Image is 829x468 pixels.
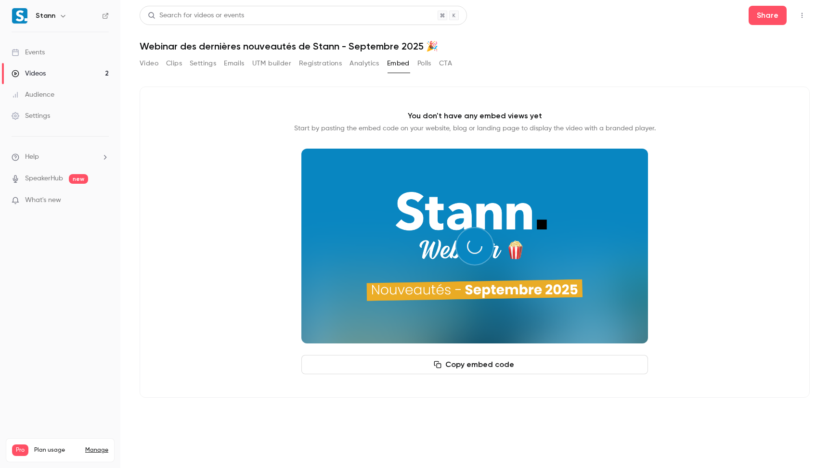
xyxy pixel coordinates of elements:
h6: Stann [36,11,55,21]
iframe: Noticeable Trigger [97,196,109,205]
a: Manage [85,446,108,454]
button: UTM builder [252,56,291,71]
button: Polls [417,56,431,71]
button: CTA [439,56,452,71]
button: Settings [190,56,216,71]
button: Top Bar Actions [794,8,810,23]
button: Analytics [350,56,379,71]
section: Cover [301,149,648,343]
button: Embed [387,56,410,71]
span: Plan usage [34,446,79,454]
li: help-dropdown-opener [12,152,109,162]
span: Pro [12,444,28,456]
button: Registrations [299,56,342,71]
span: What's new [25,195,61,205]
span: Help [25,152,39,162]
a: SpeakerHub [25,174,63,184]
span: new [69,174,88,184]
img: Stann [12,8,27,24]
button: Copy embed code [301,355,648,374]
p: You don't have any embed views yet [408,110,542,122]
h1: Webinar des dernières nouveautés de Stann - Septembre 2025 🎉 [140,40,810,52]
button: Clips [166,56,182,71]
div: Audience [12,90,54,100]
button: Video [140,56,158,71]
div: Videos [12,69,46,78]
button: Emails [224,56,244,71]
button: Share [749,6,787,25]
div: Search for videos or events [148,11,244,21]
p: Start by pasting the embed code on your website, blog or landing page to display the video with a... [294,124,656,133]
div: Settings [12,111,50,121]
div: Events [12,48,45,57]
